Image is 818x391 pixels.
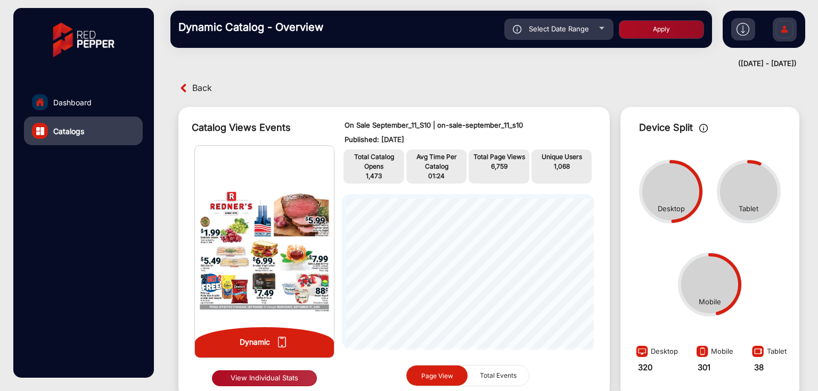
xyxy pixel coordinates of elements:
button: Apply [619,20,704,39]
div: Desktop [658,204,685,214]
p: On Sale September_11_S10 | on-sale-september_11_s10 [345,120,592,131]
img: icon [513,25,522,34]
button: View Individual Stats [212,370,317,386]
span: Catalogs [53,126,84,137]
strong: 301 [698,362,710,372]
strong: Dynamic [240,337,270,346]
a: Catalogs [24,117,143,145]
button: Page View [406,365,468,386]
img: vmg-logo [45,13,122,66]
img: icon [278,337,286,348]
span: 01:24 [428,172,445,180]
span: Back [192,80,212,96]
div: Mobile [699,297,721,307]
span: Page View [421,371,453,379]
a: Dashboard [24,88,143,117]
img: image [633,345,651,362]
p: Unique Users [534,152,590,162]
mat-button-toggle-group: graph selection [406,365,529,387]
div: Catalog Views Events [192,120,323,135]
p: Total Catalog Opens [346,152,402,171]
img: catalog [36,127,44,135]
img: Sign%20Up.svg [773,12,796,49]
div: Tablet [739,204,758,214]
img: img [195,146,334,357]
span: 6,759 [491,162,508,170]
img: back arrow [178,82,190,94]
button: Total Events [468,365,529,386]
div: Desktop [633,342,678,362]
div: Tablet [749,342,787,362]
h3: Dynamic Catalog - Overview [178,21,328,34]
span: Total Events [473,365,523,386]
span: 1,068 [554,162,570,170]
strong: 320 [638,362,652,372]
img: h2download.svg [737,23,749,36]
img: home [35,97,45,107]
p: Avg Time Per Catalog [409,152,464,171]
p: Published: [DATE] [345,135,592,145]
img: image [693,345,711,362]
span: Dashboard [53,97,92,108]
span: Select Date Range [529,24,589,33]
img: image [749,345,767,362]
div: Mobile [693,342,733,362]
strong: 38 [754,362,764,372]
img: icon [699,124,708,132]
div: ([DATE] - [DATE]) [160,59,797,69]
span: Device Split [639,122,693,133]
span: 1,473 [366,172,382,180]
p: Total Page Views [471,152,527,162]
